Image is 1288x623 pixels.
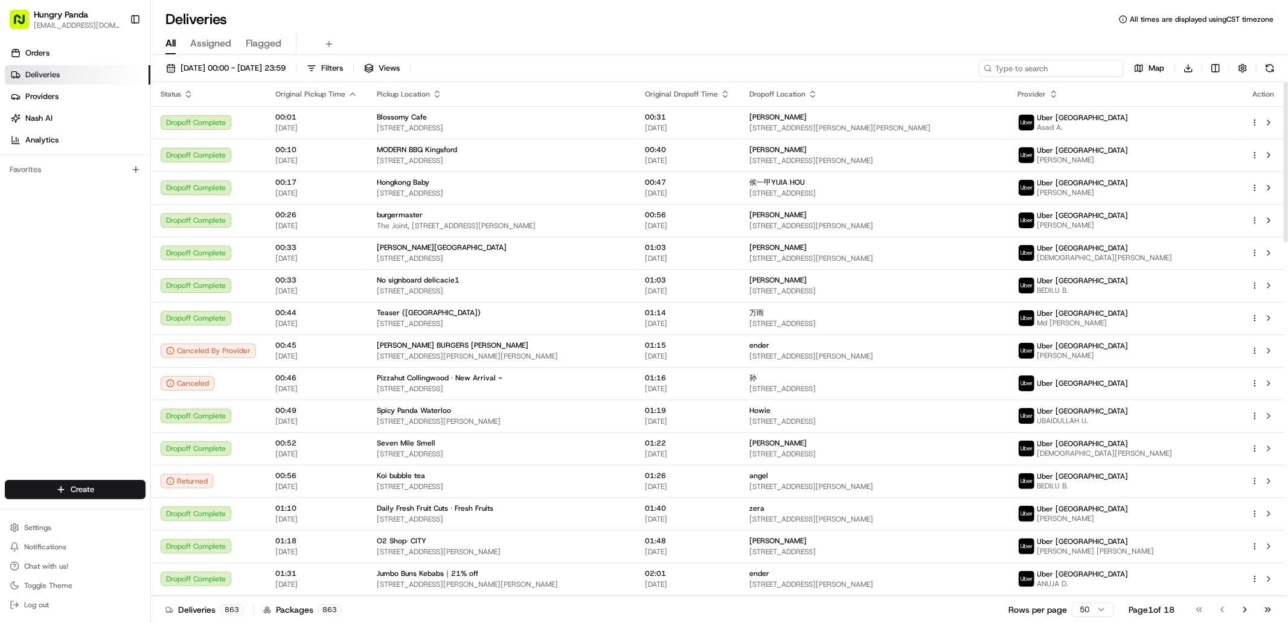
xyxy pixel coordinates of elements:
span: Uber [GEOGRAPHIC_DATA] [1037,569,1129,579]
span: [DATE] [275,580,357,589]
span: Chat with us! [24,561,68,571]
span: Assigned [190,36,231,51]
span: [STREET_ADDRESS][PERSON_NAME] [749,156,998,165]
span: Uber [GEOGRAPHIC_DATA] [1037,113,1129,123]
span: [PERSON_NAME] [1037,220,1129,230]
span: 00:46 [275,373,357,383]
span: 00:01 [275,112,357,122]
img: uber-new-logo.jpeg [1019,180,1034,196]
span: 01:18 [275,536,357,546]
button: Hungry Panda[EMAIL_ADDRESS][DOMAIN_NAME] [5,5,125,34]
span: [DEMOGRAPHIC_DATA][PERSON_NAME] [1037,449,1173,458]
span: All times are displayed using CST timezone [1130,14,1274,24]
img: uber-new-logo.jpeg [1019,571,1034,587]
span: 01:10 [275,503,357,513]
span: [DATE] [645,254,730,263]
div: 863 [318,604,341,615]
span: Deliveries [25,69,60,80]
span: [DATE] [275,156,357,165]
input: Type to search [979,60,1124,77]
span: [STREET_ADDRESS] [377,482,626,491]
span: 孙 [749,373,757,383]
span: Nash AI [25,113,53,124]
span: 8月7日 [107,220,130,229]
span: 01:22 [645,438,730,448]
span: [DATE] [645,482,730,491]
span: [PERSON_NAME] [749,145,807,155]
span: Flagged [246,36,281,51]
span: Blossomy Cafe [377,112,427,122]
span: Providers [25,91,59,102]
span: [PERSON_NAME] [749,438,807,448]
span: 00:47 [645,177,730,187]
span: MODERN BBQ Kingsford [377,145,457,155]
button: See all [187,155,220,169]
span: ender [749,340,769,350]
span: [STREET_ADDRESS] [377,319,626,328]
span: burgermaster [377,210,423,220]
span: [STREET_ADDRESS] [377,384,626,394]
span: [PERSON_NAME] [1037,188,1129,197]
span: The Joint, [STREET_ADDRESS][PERSON_NAME] [377,221,626,231]
span: [STREET_ADDRESS][PERSON_NAME] [749,580,998,589]
span: [STREET_ADDRESS][PERSON_NAME] [749,514,998,524]
button: Canceled By Provider [161,343,256,358]
span: [DATE] [645,384,730,394]
span: [DATE] [645,156,730,165]
button: Map [1129,60,1170,77]
button: Views [359,60,405,77]
span: Uber [GEOGRAPHIC_DATA] [1037,379,1129,388]
span: 00:40 [645,145,730,155]
span: 侯一甲YIJIA HOU [749,177,805,187]
img: uber-new-logo.jpeg [1019,115,1034,130]
span: Pizzahut Collingwood · New Arrival ~ [377,373,502,383]
span: Jumbo Buns Kebabs｜21% off [377,569,478,578]
span: Hungry Panda [34,8,88,21]
span: Uber [GEOGRAPHIC_DATA] [1037,504,1129,514]
span: [PERSON_NAME] [749,275,807,285]
span: [STREET_ADDRESS] [377,188,626,198]
span: [STREET_ADDRESS] [377,286,626,296]
span: API Documentation [114,270,194,282]
span: [DATE] [275,319,357,328]
span: [DATE] [645,580,730,589]
span: Map [1149,63,1164,74]
span: 00:33 [275,275,357,285]
span: [DATE] [275,188,357,198]
div: Returned [161,474,213,488]
span: Teaser ([GEOGRAPHIC_DATA]) [377,308,481,318]
span: [DATE] [275,514,357,524]
span: Uber [GEOGRAPHIC_DATA] [1037,406,1129,416]
button: Log out [5,596,146,613]
button: Notifications [5,538,146,555]
span: Uber [GEOGRAPHIC_DATA] [1037,341,1129,351]
span: [PERSON_NAME] [1037,514,1129,523]
span: Filters [321,63,343,74]
span: [PERSON_NAME] [PERSON_NAME] [1037,546,1155,556]
button: [EMAIL_ADDRESS][DOMAIN_NAME] [34,21,120,30]
a: Providers [5,87,150,106]
input: Clear [31,78,199,91]
span: 万雨 [749,308,764,318]
span: 01:03 [645,275,730,285]
img: uber-new-logo.jpeg [1019,245,1034,261]
span: [STREET_ADDRESS] [749,384,998,394]
img: uber-new-logo.jpeg [1019,408,1034,424]
span: Seven Mile Smell [377,438,435,448]
div: We're available if you need us! [54,127,166,137]
span: 01:16 [645,373,730,383]
div: 💻 [102,271,112,281]
img: uber-new-logo.jpeg [1019,147,1034,163]
span: [DATE] [645,449,730,459]
span: zera [749,503,764,513]
span: O2 Shop· CITY [377,536,426,546]
span: Hongkong Baby [377,177,429,187]
img: uber-new-logo.jpeg [1019,375,1034,391]
span: [STREET_ADDRESS][PERSON_NAME] [749,482,998,491]
span: Dropoff Location [749,89,806,99]
span: Create [71,484,94,495]
span: [DEMOGRAPHIC_DATA][PERSON_NAME] [1037,253,1173,263]
span: No signboard delicacie1 [377,275,460,285]
span: [STREET_ADDRESS][PERSON_NAME][PERSON_NAME] [377,580,626,589]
